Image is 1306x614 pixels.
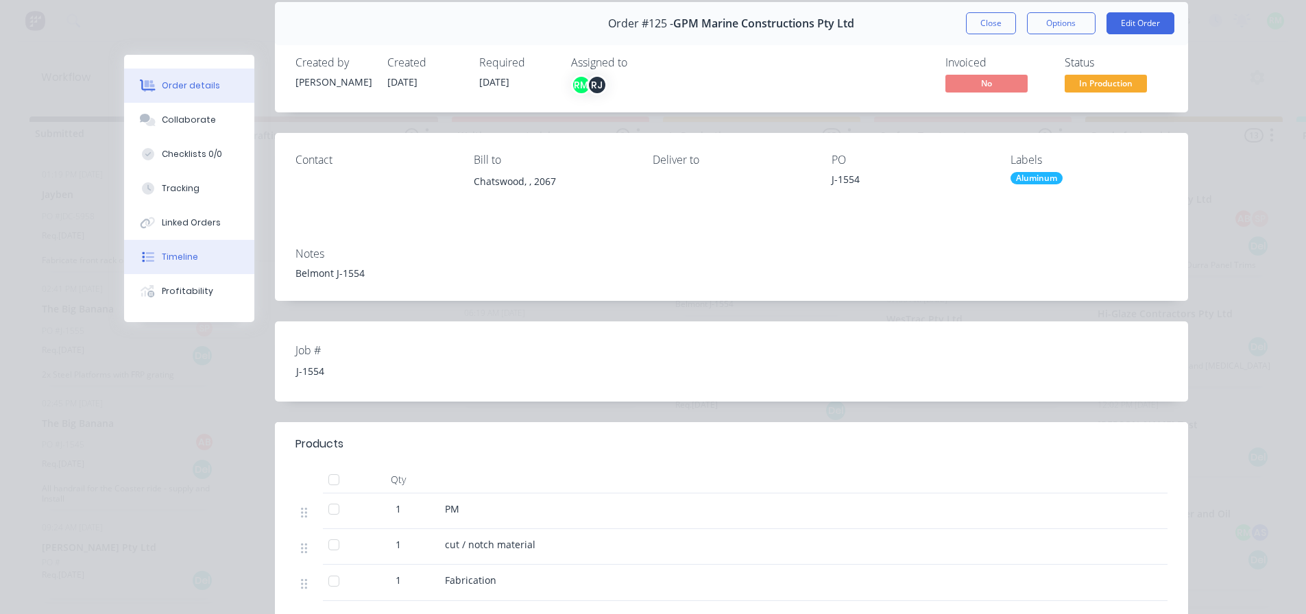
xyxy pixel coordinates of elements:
div: Checklists 0/0 [162,148,222,160]
div: Collaborate [162,114,216,126]
div: Timeline [162,251,198,263]
div: Labels [1011,153,1168,167]
div: Required [479,56,555,69]
span: [DATE] [387,75,418,88]
div: Chatswood, , 2067 [474,172,631,216]
span: In Production [1065,75,1147,92]
div: Status [1065,56,1168,69]
div: Contact [295,153,452,167]
div: Profitability [162,285,213,297]
div: Chatswood, , 2067 [474,172,631,191]
div: PO [832,153,989,167]
button: Collaborate [124,103,254,137]
button: Order details [124,69,254,103]
button: Linked Orders [124,206,254,240]
button: Checklists 0/0 [124,137,254,171]
button: Edit Order [1107,12,1174,34]
span: 1 [396,502,401,516]
div: Belmont J-1554 [295,266,1168,280]
div: Tracking [162,182,199,195]
span: Order #125 - [608,17,673,30]
div: Order details [162,79,220,92]
div: RJ [587,75,607,95]
button: Close [966,12,1016,34]
span: Fabrication [445,574,496,587]
div: Created by [295,56,371,69]
span: GPM Marine Constructions Pty Ltd [673,17,854,30]
div: Deliver to [653,153,810,167]
button: Options [1027,12,1096,34]
div: Created [387,56,463,69]
button: RMRJ [571,75,607,95]
span: 1 [396,537,401,552]
span: [DATE] [479,75,509,88]
div: Notes [295,247,1168,260]
div: Aluminum [1011,172,1063,184]
div: J-1554 [832,172,989,191]
button: Profitability [124,274,254,308]
button: Tracking [124,171,254,206]
div: Invoiced [945,56,1048,69]
label: Job # [295,342,467,358]
div: [PERSON_NAME] [295,75,371,89]
div: Assigned to [571,56,708,69]
div: Linked Orders [162,217,221,229]
span: PM [445,502,459,515]
button: In Production [1065,75,1147,95]
span: No [945,75,1028,92]
div: Bill to [474,153,631,167]
div: Qty [357,466,439,493]
div: Products [295,436,343,452]
span: cut / notch material [445,538,535,551]
button: Timeline [124,240,254,274]
span: 1 [396,573,401,587]
div: J-1554 [285,361,457,381]
div: RM [571,75,592,95]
